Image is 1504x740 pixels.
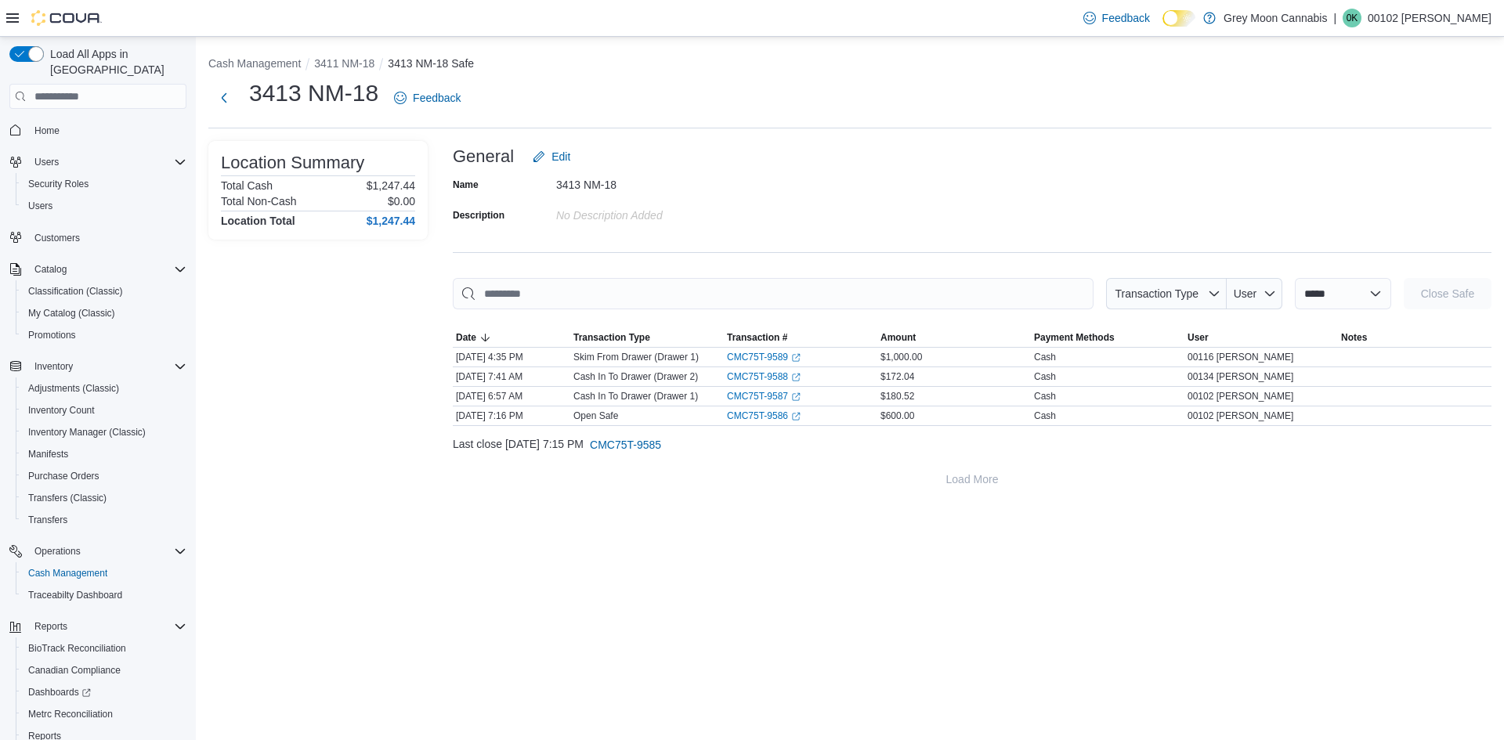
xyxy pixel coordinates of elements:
[34,360,73,373] span: Inventory
[573,390,698,402] p: Cash In To Drawer (Drawer 1)
[34,232,80,244] span: Customers
[16,377,193,399] button: Adjustments (Classic)
[1106,278,1227,309] button: Transaction Type
[22,586,186,605] span: Traceabilty Dashboard
[1333,9,1336,27] p: |
[727,351,801,363] a: CMC75T-9589External link
[208,57,301,70] button: Cash Management
[1421,286,1474,301] span: Close Safe
[724,328,877,347] button: Transaction #
[28,200,52,212] span: Users
[413,90,461,106] span: Feedback
[16,637,193,659] button: BioTrack Reconciliation
[388,57,474,70] button: 3413 NM-18 Safe
[34,620,67,633] span: Reports
[453,429,1491,460] div: Last close [DATE] 7:15 PM
[22,639,132,658] a: BioTrack Reconciliation
[28,492,107,504] span: Transfers (Classic)
[1341,331,1367,344] span: Notes
[16,509,193,531] button: Transfers
[1034,370,1056,383] div: Cash
[1188,351,1293,363] span: 00116 [PERSON_NAME]
[573,331,650,344] span: Transaction Type
[727,410,801,422] a: CMC75T-9586External link
[16,584,193,606] button: Traceabilty Dashboard
[1188,390,1293,402] span: 00102 [PERSON_NAME]
[28,426,146,439] span: Inventory Manager (Classic)
[22,564,114,583] a: Cash Management
[28,567,107,579] span: Cash Management
[22,401,186,420] span: Inventory Count
[221,179,273,192] h6: Total Cash
[3,258,193,280] button: Catalog
[28,153,65,171] button: Users
[3,540,193,562] button: Operations
[880,370,914,383] span: $172.04
[22,423,152,442] a: Inventory Manager (Classic)
[28,617,74,636] button: Reports
[22,197,59,215] a: Users
[590,437,661,453] span: CMC75T-9585
[22,489,113,507] a: Transfers (Classic)
[453,406,570,425] div: [DATE] 7:16 PM
[3,226,193,249] button: Customers
[34,125,60,137] span: Home
[22,304,121,323] a: My Catalog (Classic)
[22,423,186,442] span: Inventory Manager (Classic)
[727,331,787,344] span: Transaction #
[28,382,119,395] span: Adjustments (Classic)
[28,448,68,460] span: Manifests
[1034,410,1056,422] div: Cash
[1162,10,1195,27] input: Dark Mode
[1404,278,1491,309] button: Close Safe
[584,429,667,460] button: CMC75T-9585
[208,82,240,114] button: Next
[3,356,193,377] button: Inventory
[28,260,73,279] button: Catalog
[1102,10,1150,26] span: Feedback
[727,370,801,383] a: CMC75T-9588External link
[1234,287,1257,300] span: User
[28,229,86,247] a: Customers
[22,445,74,464] a: Manifests
[28,228,186,247] span: Customers
[28,307,115,319] span: My Catalog (Classic)
[453,209,504,222] label: Description
[573,370,698,383] p: Cash In To Drawer (Drawer 2)
[28,404,95,417] span: Inventory Count
[34,263,67,276] span: Catalog
[22,705,119,724] a: Metrc Reconciliation
[28,121,66,140] a: Home
[388,195,415,208] p: $0.00
[22,326,82,345] a: Promotions
[880,331,916,344] span: Amount
[22,197,186,215] span: Users
[28,153,186,171] span: Users
[16,562,193,584] button: Cash Management
[22,511,186,529] span: Transfers
[453,179,479,191] label: Name
[22,683,97,702] a: Dashboards
[16,324,193,346] button: Promotions
[880,390,914,402] span: $180.52
[28,708,113,720] span: Metrc Reconciliation
[16,173,193,195] button: Security Roles
[880,351,922,363] span: $1,000.00
[1034,351,1056,363] div: Cash
[453,278,1094,309] input: This is a search bar. As you type, the results lower in the page will automatically filter.
[28,329,76,341] span: Promotions
[16,195,193,217] button: Users
[221,153,364,172] h3: Location Summary
[1338,328,1491,347] button: Notes
[1115,287,1198,300] span: Transaction Type
[22,445,186,464] span: Manifests
[456,331,476,344] span: Date
[22,282,129,301] a: Classification (Classic)
[28,514,67,526] span: Transfers
[28,617,186,636] span: Reports
[570,328,724,347] button: Transaction Type
[1347,9,1358,27] span: 0K
[946,471,999,487] span: Load More
[453,387,570,406] div: [DATE] 6:57 AM
[1188,331,1209,344] span: User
